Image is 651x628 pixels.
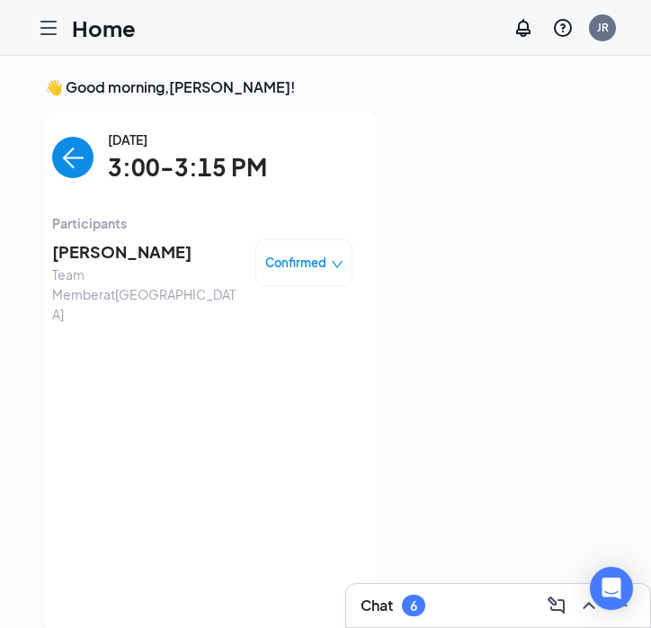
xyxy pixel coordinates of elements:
h3: Chat [361,596,393,615]
button: ComposeMessage [542,591,571,620]
span: down [331,258,343,271]
span: [DATE] [108,130,267,149]
svg: ChevronUp [578,595,600,616]
button: ChevronUp [575,591,603,620]
svg: ComposeMessage [546,595,567,616]
span: [PERSON_NAME] [52,239,241,265]
svg: Hamburger [38,17,59,39]
svg: QuestionInfo [552,17,574,39]
svg: Notifications [513,17,534,39]
div: JR [597,20,609,35]
span: Confirmed [265,254,326,272]
span: Team Member at [GEOGRAPHIC_DATA] [52,265,241,324]
h1: Home [72,13,136,43]
button: back-button [52,137,94,178]
div: 6 [410,598,417,614]
div: Open Intercom Messenger [590,567,633,610]
h3: 👋 Good morning, [PERSON_NAME] ! [45,77,606,97]
span: Participants [52,213,352,233]
span: 3:00-3:15 PM [108,149,267,186]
